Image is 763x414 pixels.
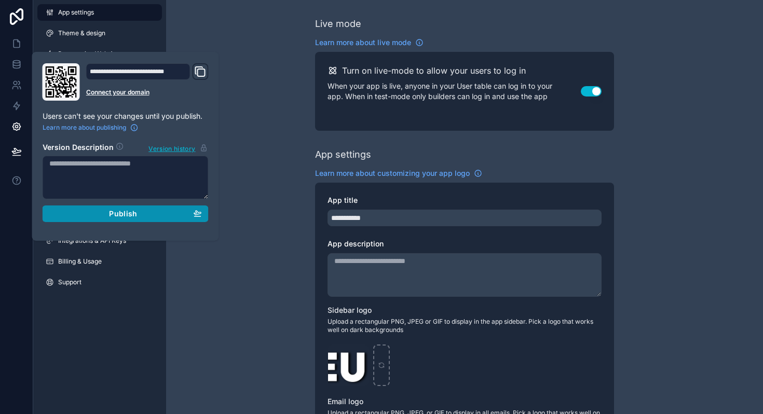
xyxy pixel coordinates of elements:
a: Progressive Web App [37,46,162,62]
h2: Version Description [43,142,114,154]
p: Users can't see your changes until you publish. [43,111,209,121]
span: Theme & design [58,29,105,37]
span: App title [328,196,358,204]
a: Support [37,274,162,291]
span: Email logo [328,397,363,406]
div: Live mode [315,17,361,31]
span: App description [328,239,384,248]
span: Version history [148,143,195,153]
button: Publish [43,205,209,222]
span: Support [58,278,81,286]
span: Upload a rectangular PNG, JPEG or GIF to display in the app sidebar. Pick a logo that works well ... [328,318,602,334]
div: App settings [315,147,371,162]
a: Theme & design [37,25,162,42]
div: Domain and Custom Link [86,63,209,101]
p: When your app is live, anyone in your User table can log in to your app. When in test-mode only b... [328,81,581,102]
span: Publish [109,209,137,218]
span: App settings [58,8,94,17]
span: Sidebar logo [328,306,372,314]
button: Version history [148,142,208,154]
a: App settings [37,4,162,21]
span: Learn more about customizing your app logo [315,168,470,178]
span: Progressive Web App [58,50,121,58]
span: Billing & Usage [58,257,102,266]
a: Learn more about customizing your app logo [315,168,482,178]
span: Integrations & API Keys [58,237,126,245]
a: Integrations & API Keys [37,232,162,249]
h2: Turn on live-mode to allow your users to log in [342,64,526,77]
a: Connect your domain [86,88,209,96]
span: Learn more about live mode [315,37,411,48]
a: Learn more about publishing [43,123,139,132]
span: Learn more about publishing [43,123,126,132]
a: Billing & Usage [37,253,162,270]
a: Learn more about live mode [315,37,424,48]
